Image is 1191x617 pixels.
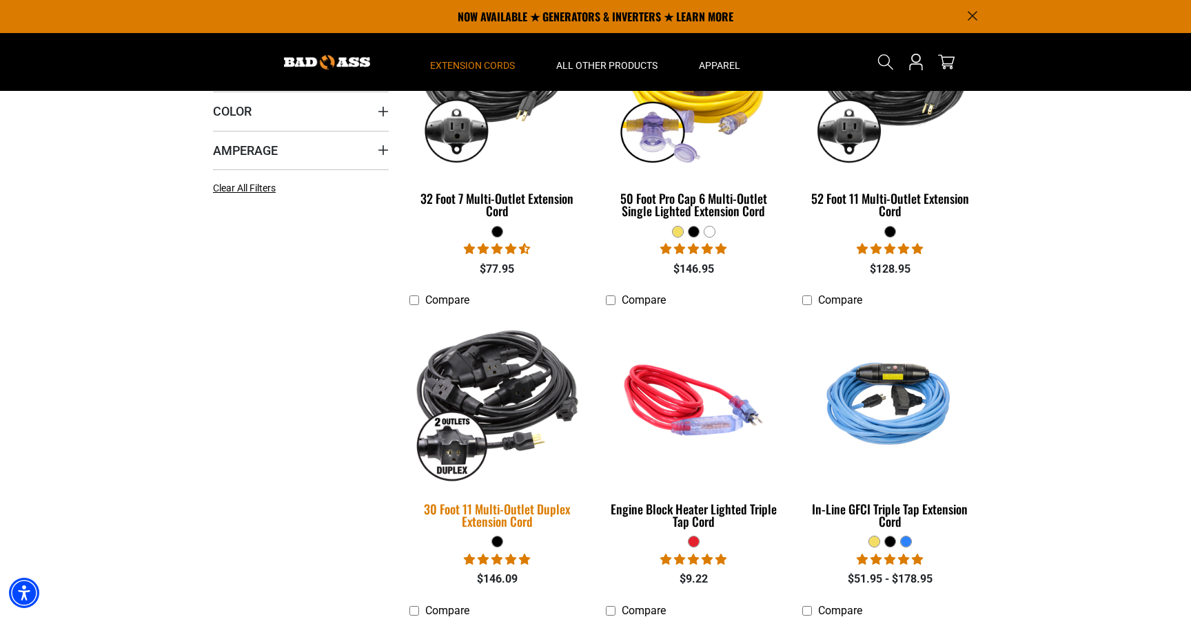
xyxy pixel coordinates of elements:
summary: Search [875,51,897,73]
a: yellow 50 Foot Pro Cap 6 Multi-Outlet Single Lighted Extension Cord [606,3,782,225]
span: All Other Products [556,59,658,72]
div: $51.95 - $178.95 [802,571,978,587]
span: Compare [425,293,469,306]
img: Bad Ass Extension Cords [284,55,370,70]
a: cart [935,54,957,70]
a: black 30 Foot 11 Multi-Outlet Duplex Extension Cord [409,314,585,536]
div: Accessibility Menu [9,578,39,608]
div: $146.09 [409,571,585,587]
span: Clear All Filters [213,182,276,194]
summary: Amperage [213,131,389,169]
a: red Engine Block Heater Lighted Triple Tap Cord [606,314,782,536]
span: 4.74 stars [464,242,530,255]
summary: All Other Products [536,33,678,91]
summary: Extension Cords [409,33,536,91]
div: 50 Foot Pro Cap 6 Multi-Outlet Single Lighted Extension Cord [606,192,782,217]
span: Amperage [213,143,278,158]
span: 5.00 stars [464,553,530,566]
div: $146.95 [606,261,782,278]
span: 4.95 stars [857,242,923,255]
a: Light Blue In-Line GFCI Triple Tap Extension Cord [802,314,978,536]
span: Compare [425,604,469,617]
span: 4.80 stars [660,242,726,255]
a: Open this option [905,33,927,91]
div: 30 Foot 11 Multi-Outlet Duplex Extension Cord [409,503,585,527]
div: $77.95 [409,261,585,278]
img: Light Blue [803,320,977,479]
div: 52 Foot 11 Multi-Outlet Extension Cord [802,192,978,217]
span: Compare [622,604,666,617]
a: black 32 Foot 7 Multi-Outlet Extension Cord [409,3,585,225]
span: 5.00 stars [660,553,726,566]
span: Color [213,103,252,119]
span: Apparel [699,59,740,72]
a: black 52 Foot 11 Multi-Outlet Extension Cord [802,3,978,225]
div: 32 Foot 7 Multi-Outlet Extension Cord [409,192,585,217]
summary: Color [213,92,389,130]
div: In-Line GFCI Triple Tap Extension Cord [802,503,978,527]
div: Engine Block Heater Lighted Triple Tap Cord [606,503,782,527]
summary: Apparel [678,33,761,91]
span: Compare [818,604,862,617]
img: red [607,320,780,479]
span: Compare [818,293,862,306]
span: Compare [622,293,666,306]
img: black [401,312,594,488]
a: Clear All Filters [213,181,281,196]
span: Extension Cords [430,59,515,72]
span: 5.00 stars [857,553,923,566]
div: $128.95 [802,261,978,278]
div: $9.22 [606,571,782,587]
